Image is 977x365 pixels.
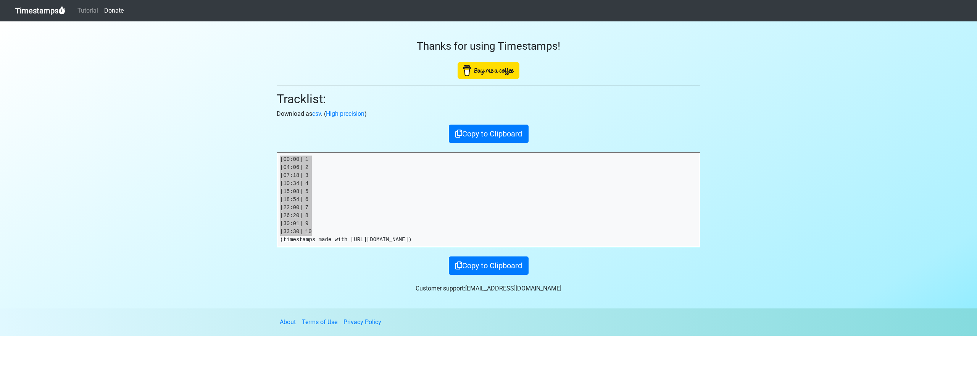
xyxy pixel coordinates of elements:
a: High precision [326,110,364,117]
a: Donate [101,3,127,18]
a: Timestamps [15,3,65,18]
button: Copy to Clipboard [449,125,529,143]
h3: Thanks for using Timestamps! [277,40,700,53]
p: Download as . ( ) [277,109,700,118]
a: Privacy Policy [343,318,381,326]
img: Buy Me A Coffee [458,62,519,79]
a: About [280,318,296,326]
h2: Tracklist: [277,92,700,106]
a: Terms of Use [302,318,337,326]
pre: [00:00] 1 [04:06] 2 [07:18] 3 [10:34] 4 [15:08] 5 [18:54] 6 [22:00] 7 [26:20] 8 [30:01] 9 [33:30]... [277,152,700,247]
a: csv [312,110,321,117]
button: Copy to Clipboard [449,256,529,275]
a: Tutorial [74,3,101,18]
